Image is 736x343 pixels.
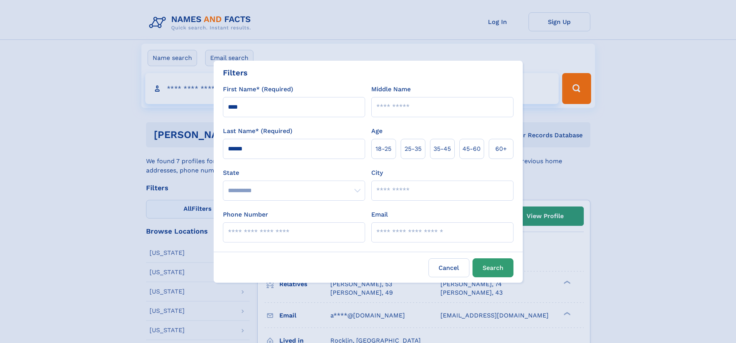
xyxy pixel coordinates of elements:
label: Phone Number [223,210,268,219]
span: 25‑35 [405,144,422,154]
button: Search [473,258,513,277]
label: State [223,168,365,177]
div: Filters [223,67,248,78]
label: Age [371,126,382,136]
label: Last Name* (Required) [223,126,292,136]
span: 60+ [495,144,507,154]
span: 35‑45 [433,144,451,154]
label: Email [371,210,388,219]
label: Cancel [428,258,469,277]
label: City [371,168,383,177]
span: 18‑25 [376,144,391,154]
label: First Name* (Required) [223,85,293,94]
label: Middle Name [371,85,411,94]
span: 45‑60 [462,144,481,154]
